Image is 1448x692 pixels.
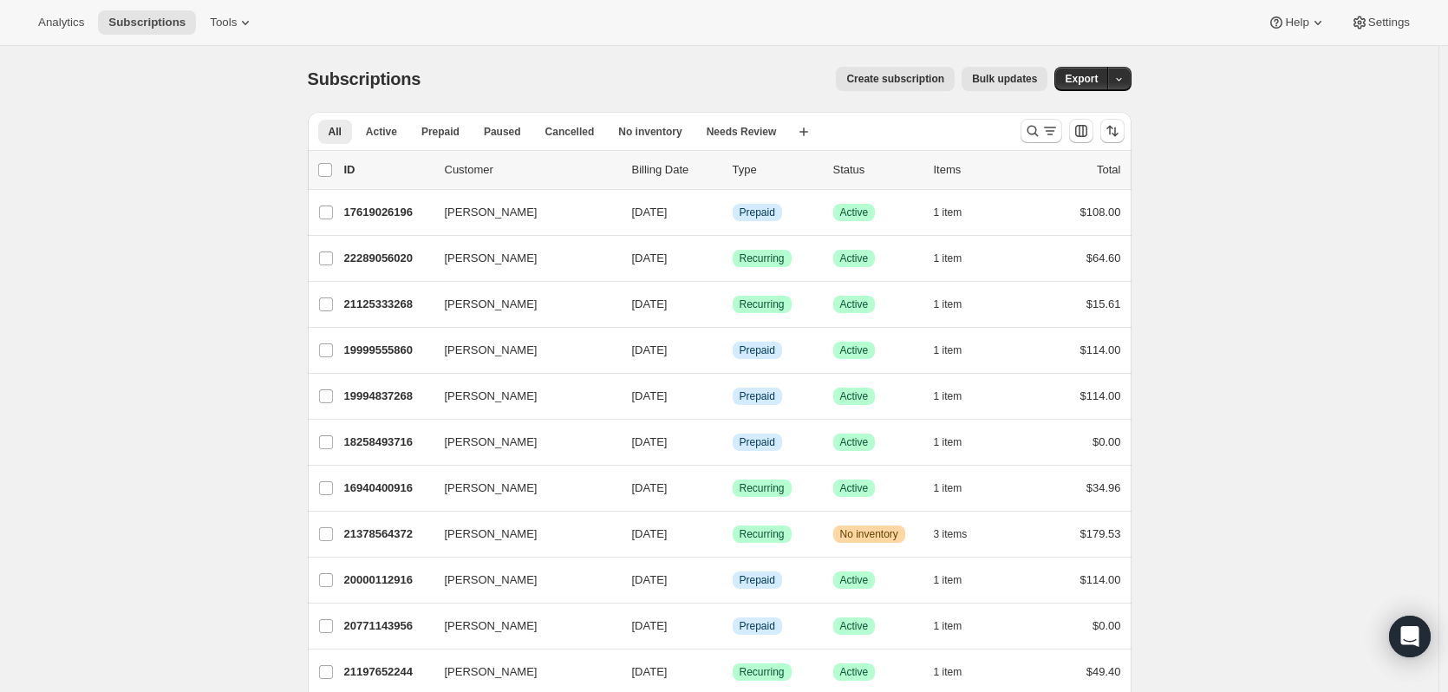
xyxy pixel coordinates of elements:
[934,568,982,592] button: 1 item
[840,389,869,403] span: Active
[790,120,818,144] button: Create new view
[632,527,668,540] span: [DATE]
[632,251,668,264] span: [DATE]
[833,161,920,179] p: Status
[445,388,538,405] span: [PERSON_NAME]
[740,343,775,357] span: Prepaid
[840,206,869,219] span: Active
[632,297,668,310] span: [DATE]
[1100,119,1125,143] button: Sort the results
[840,435,869,449] span: Active
[344,388,431,405] p: 19994837268
[740,619,775,633] span: Prepaid
[1097,161,1120,179] p: Total
[632,161,719,179] p: Billing Date
[1086,297,1121,310] span: $15.61
[434,474,608,502] button: [PERSON_NAME]
[1054,67,1108,91] button: Export
[445,250,538,267] span: [PERSON_NAME]
[934,430,982,454] button: 1 item
[840,619,869,633] span: Active
[632,343,668,356] span: [DATE]
[733,161,819,179] div: Type
[934,200,982,225] button: 1 item
[840,527,898,541] span: No inventory
[445,296,538,313] span: [PERSON_NAME]
[740,665,785,679] span: Recurring
[962,67,1047,91] button: Bulk updates
[344,568,1121,592] div: 20000112916[PERSON_NAME][DATE]InfoPrepaidSuccessActive1 item$114.00
[934,573,962,587] span: 1 item
[344,617,431,635] p: 20771143956
[632,435,668,448] span: [DATE]
[840,665,869,679] span: Active
[344,480,431,497] p: 16940400916
[740,206,775,219] span: Prepaid
[632,389,668,402] span: [DATE]
[934,660,982,684] button: 1 item
[445,571,538,589] span: [PERSON_NAME]
[1021,119,1062,143] button: Search and filter results
[344,663,431,681] p: 21197652244
[38,16,84,29] span: Analytics
[366,125,397,139] span: Active
[344,526,431,543] p: 21378564372
[344,296,431,313] p: 21125333268
[934,338,982,362] button: 1 item
[434,612,608,640] button: [PERSON_NAME]
[445,526,538,543] span: [PERSON_NAME]
[632,573,668,586] span: [DATE]
[934,619,962,633] span: 1 item
[1086,481,1121,494] span: $34.96
[344,434,431,451] p: 18258493716
[1389,616,1431,657] div: Open Intercom Messenger
[840,297,869,311] span: Active
[740,297,785,311] span: Recurring
[199,10,264,35] button: Tools
[445,434,538,451] span: [PERSON_NAME]
[840,481,869,495] span: Active
[618,125,682,139] span: No inventory
[934,522,987,546] button: 3 items
[846,72,944,86] span: Create subscription
[445,617,538,635] span: [PERSON_NAME]
[344,200,1121,225] div: 17619026196[PERSON_NAME][DATE]InfoPrepaidSuccessActive1 item$108.00
[329,125,342,139] span: All
[434,658,608,686] button: [PERSON_NAME]
[840,251,869,265] span: Active
[1086,665,1121,678] span: $49.40
[344,430,1121,454] div: 18258493716[PERSON_NAME][DATE]InfoPrepaidSuccessActive1 item$0.00
[836,67,955,91] button: Create subscription
[344,338,1121,362] div: 19999555860[PERSON_NAME][DATE]InfoPrepaidSuccessActive1 item$114.00
[1080,343,1121,356] span: $114.00
[632,481,668,494] span: [DATE]
[210,16,237,29] span: Tools
[1093,435,1121,448] span: $0.00
[1069,119,1093,143] button: Customize table column order and visibility
[344,161,431,179] p: ID
[934,481,962,495] span: 1 item
[344,660,1121,684] div: 21197652244[PERSON_NAME][DATE]SuccessRecurringSuccessActive1 item$49.40
[934,161,1021,179] div: Items
[1080,573,1121,586] span: $114.00
[308,69,421,88] span: Subscriptions
[28,10,95,35] button: Analytics
[344,522,1121,546] div: 21378564372[PERSON_NAME][DATE]SuccessRecurringWarningNo inventory3 items$179.53
[98,10,196,35] button: Subscriptions
[934,297,962,311] span: 1 item
[740,251,785,265] span: Recurring
[1086,251,1121,264] span: $64.60
[1080,206,1121,219] span: $108.00
[740,527,785,541] span: Recurring
[1340,10,1420,35] button: Settings
[707,125,777,139] span: Needs Review
[445,161,618,179] p: Customer
[484,125,521,139] span: Paused
[1080,527,1121,540] span: $179.53
[934,665,962,679] span: 1 item
[434,566,608,594] button: [PERSON_NAME]
[740,573,775,587] span: Prepaid
[445,480,538,497] span: [PERSON_NAME]
[934,343,962,357] span: 1 item
[434,199,608,226] button: [PERSON_NAME]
